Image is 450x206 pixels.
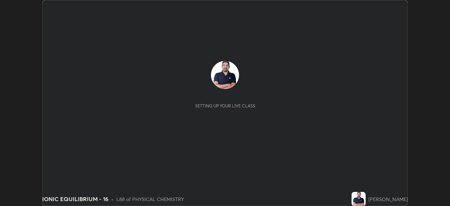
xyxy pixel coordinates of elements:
div: [PERSON_NAME] [368,195,408,203]
div: L88 of PHYSICAL CHEMISTRY [116,195,184,203]
img: b802cd2ee5f64e51beddf1074ae91585.jpg [352,192,366,206]
img: b802cd2ee5f64e51beddf1074ae91585.jpg [211,61,239,89]
div: Setting up your live class [195,103,255,108]
div: IONIC EQUILIBRIUM - 16 [42,195,108,203]
div: • [111,195,114,203]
